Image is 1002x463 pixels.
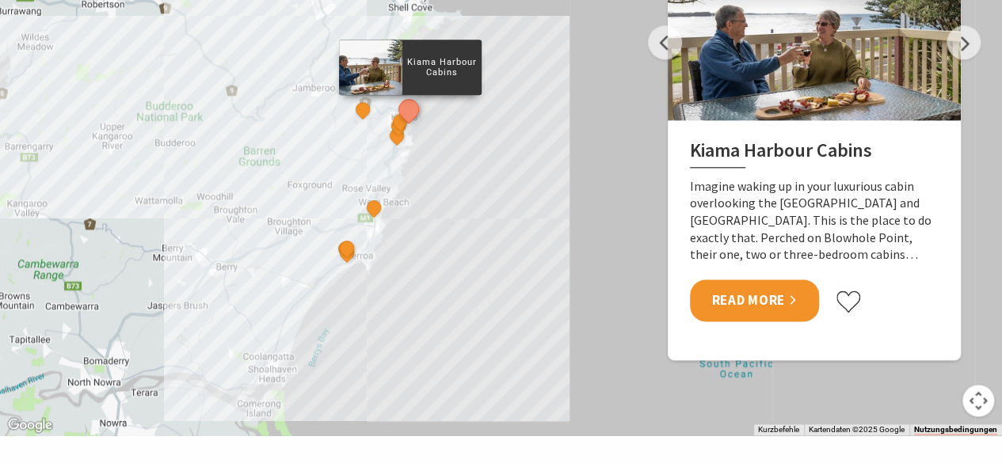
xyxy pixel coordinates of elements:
[364,197,384,218] button: See detail about Werri Beach Holiday Park
[336,242,356,263] button: See detail about Seven Mile Beach Holiday Park
[4,415,56,435] a: Dieses Gebiet in Google Maps öffnen (in neuem Fenster)
[4,415,56,435] img: Google
[690,139,939,168] h2: Kiama Harbour Cabins
[394,95,423,124] button: See detail about Kiama Harbour Cabins
[758,424,799,435] button: Kurzbefehle
[809,425,905,434] span: Kartendaten ©2025 Google
[947,25,981,59] button: Next
[390,111,410,131] button: See detail about Surf Beach Holiday Park
[337,238,357,259] button: See detail about Discovery Parks - Gerroa
[648,25,682,59] button: Previous
[386,125,406,146] button: See detail about BIG4 Easts Beach Holiday Park
[835,290,862,313] button: Click to favourite Kiama Harbour Cabins
[387,116,408,136] button: See detail about Kendalls Beach Holiday Park
[352,99,373,120] button: See detail about Cicada Luxury Camping
[690,178,939,264] p: Imagine waking up in your luxurious cabin overlooking the [GEOGRAPHIC_DATA] and [GEOGRAPHIC_DATA]...
[914,425,997,435] a: Nutzungsbedingungen (wird in neuem Tab geöffnet)
[962,385,994,416] button: Kamerasteuerung für die Karte
[690,279,819,321] a: Read More
[402,55,481,80] p: Kiama Harbour Cabins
